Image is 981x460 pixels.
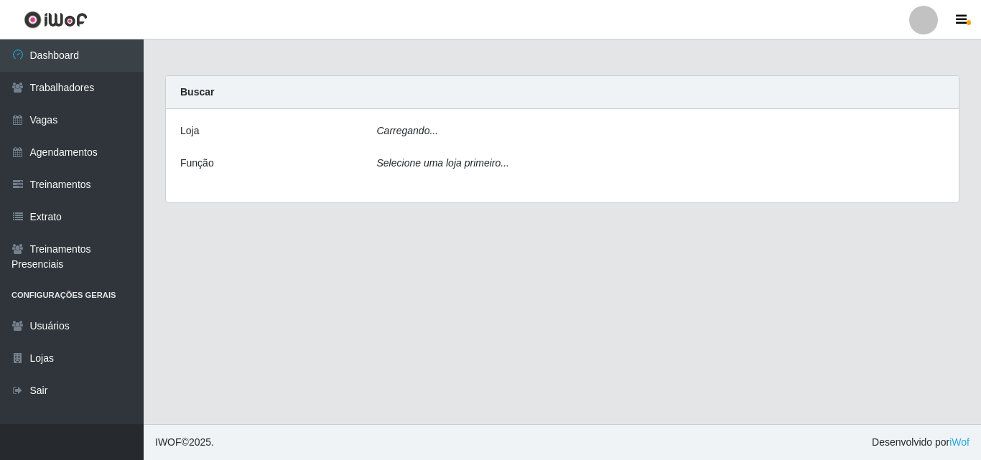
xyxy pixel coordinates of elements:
[24,11,88,29] img: CoreUI Logo
[155,435,214,450] span: © 2025 .
[377,125,439,136] i: Carregando...
[872,435,970,450] span: Desenvolvido por
[180,86,214,98] strong: Buscar
[155,436,182,448] span: IWOF
[377,157,509,169] i: Selecione uma loja primeiro...
[180,123,199,139] label: Loja
[949,436,970,448] a: iWof
[180,156,214,171] label: Função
